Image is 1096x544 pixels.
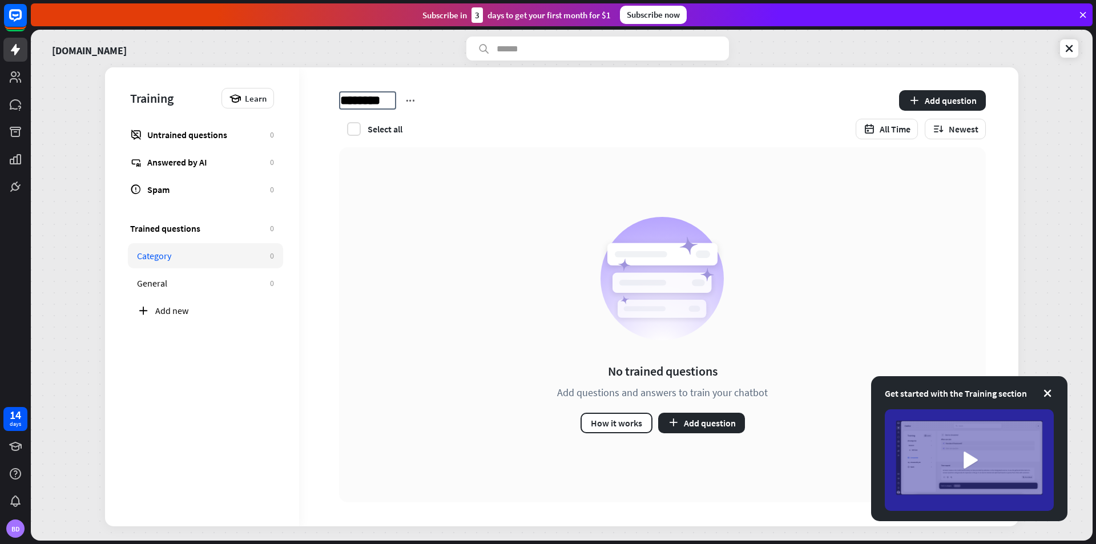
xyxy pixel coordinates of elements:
div: 0 [270,278,274,288]
div: days [10,420,21,428]
button: All Time [856,119,918,139]
div: 14 [10,410,21,420]
div: Training [130,90,216,106]
div: Select all [368,123,402,135]
div: 3 [472,7,483,23]
div: Trained questions [130,223,264,234]
div: 0 [270,251,274,261]
a: Untrained questions 0 [121,122,283,147]
button: Add question [899,90,986,111]
div: Answered by AI [147,156,264,168]
div: Spam [147,184,264,195]
button: Open LiveChat chat widget [9,5,43,39]
div: 0 [270,184,274,195]
div: 0 [270,130,274,140]
div: Untrained questions [147,129,264,140]
div: BD [6,519,25,538]
div: Category [137,250,264,261]
a: General 0 [128,271,283,296]
div: Subscribe in days to get your first month for $1 [422,7,611,23]
button: How it works [581,413,652,433]
div: No trained questions [608,363,718,379]
a: 14 days [3,407,27,431]
button: Newest [925,119,986,139]
div: Add questions and answers to train your chatbot [557,386,768,399]
img: image [885,409,1054,511]
div: Get started with the Training section [885,386,1054,400]
span: Learn [245,93,267,104]
a: Category 0 [128,243,283,268]
a: Answered by AI 0 [121,150,283,175]
div: Add new [155,305,274,316]
a: [DOMAIN_NAME] [52,37,127,61]
a: Trained questions 0 [121,216,283,241]
div: General [137,277,264,289]
div: Subscribe now [620,6,687,24]
button: Add question [658,413,745,433]
a: Spam 0 [121,177,283,202]
div: 0 [270,157,274,167]
div: 0 [270,223,274,233]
